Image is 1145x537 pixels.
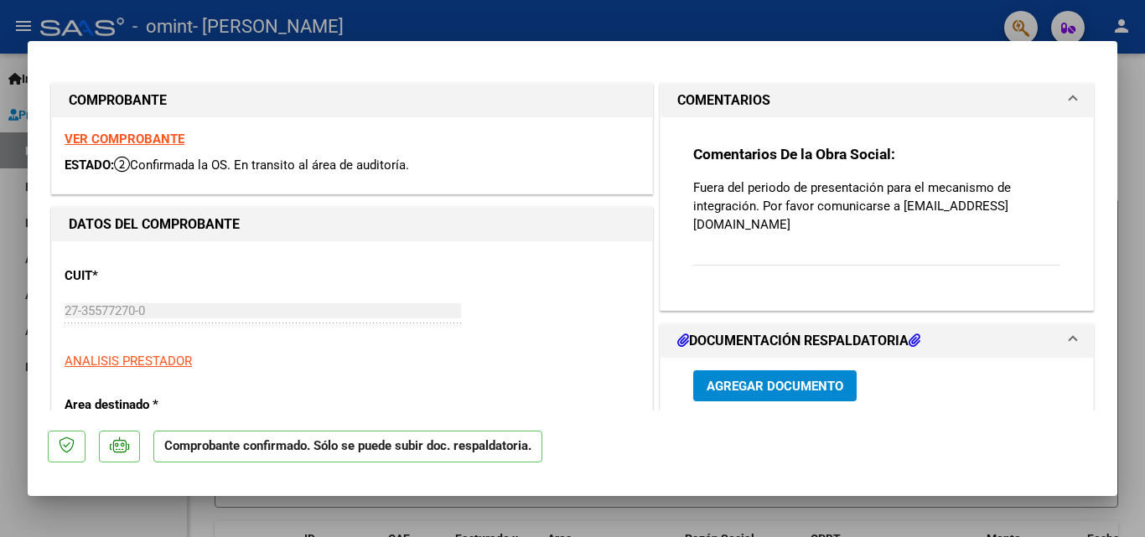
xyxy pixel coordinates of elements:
[153,431,542,463] p: Comprobante confirmado. Sólo se puede subir doc. respaldatoria.
[65,354,192,369] span: ANALISIS PRESTADOR
[65,266,237,286] p: CUIT
[677,331,920,351] h1: DOCUMENTACIÓN RESPALDATORIA
[661,117,1093,309] div: COMENTARIOS
[661,324,1093,358] mat-expansion-panel-header: DOCUMENTACIÓN RESPALDATORIA
[65,132,184,147] a: VER COMPROBANTE
[693,146,895,163] strong: Comentarios De la Obra Social:
[114,157,409,173] span: Confirmada la OS. En transito al área de auditoría.
[707,379,843,394] span: Agregar Documento
[677,90,770,111] h1: COMENTARIOS
[69,92,167,108] strong: COMPROBANTE
[661,84,1093,117] mat-expansion-panel-header: COMENTARIOS
[65,157,114,173] span: ESTADO:
[1088,480,1128,520] iframe: Intercom live chat
[693,178,1060,234] p: Fuera del periodo de presentación para el mecanismo de integración. Por favor comunicarse a [EMAI...
[69,216,240,232] strong: DATOS DEL COMPROBANTE
[693,370,857,401] button: Agregar Documento
[65,395,237,415] p: Area destinado *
